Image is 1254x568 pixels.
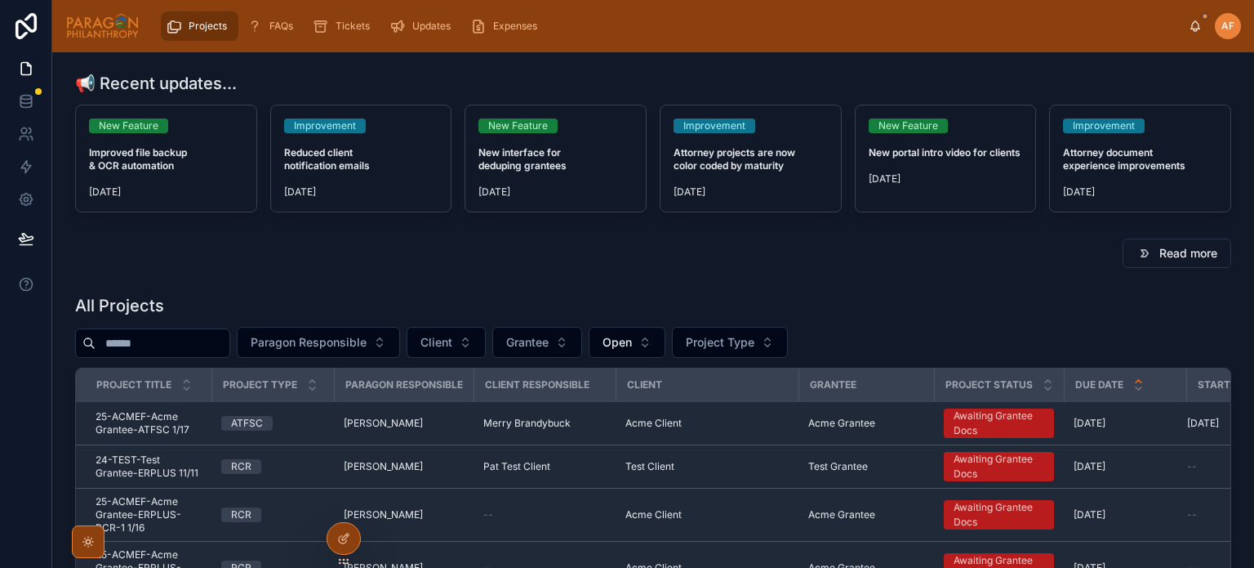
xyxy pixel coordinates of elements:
a: [PERSON_NAME] [344,508,464,521]
span: [PERSON_NAME] [344,508,423,521]
a: [DATE] [1074,508,1176,521]
span: FAQs [269,20,293,33]
span: Pat Test Client [483,460,550,473]
a: RCR [221,508,324,522]
button: Read more [1123,239,1231,268]
span: Test Client [625,460,674,473]
span: Project Title [96,378,171,391]
span: Test Grantee [808,460,868,473]
span: Tickets [336,20,370,33]
strong: Reduced client notification emails [284,146,370,172]
a: Awaiting Grantee Docs [944,500,1054,530]
a: Acme Client [625,417,789,430]
span: [DATE] [1187,417,1219,430]
div: Improvement [294,119,356,133]
span: Acme Client [625,508,682,521]
span: [DATE] [89,186,243,199]
a: Merry Brandybuck [483,417,606,430]
span: Acme Grantee [808,417,875,430]
span: Project Type [686,334,754,351]
span: 24-TEST-Test Grantee-ERPLUS 11/11 [96,454,202,480]
span: Client [627,378,662,391]
span: [DATE] [1074,417,1105,430]
a: ImprovementReduced client notification emails[DATE] [270,105,452,212]
a: Acme Grantee [808,508,924,521]
span: Acme Client [625,417,682,430]
span: [PERSON_NAME] [344,417,423,430]
span: Read more [1159,245,1217,262]
strong: Attorney document experience improvements [1063,146,1185,172]
a: RCR [221,459,324,474]
a: ImprovementAttorney projects are now color coded by maturity[DATE] [660,105,842,212]
span: AF [1221,20,1234,33]
a: ImprovementAttorney document experience improvements[DATE] [1049,105,1231,212]
strong: New interface for deduping grantees [478,146,567,172]
span: Project Type [223,378,297,391]
div: New Feature [99,119,158,133]
span: Paragon Responsible [345,378,463,391]
h1: 📢 Recent updates... [75,72,237,95]
a: Test Grantee [808,460,924,473]
button: Select Button [589,327,665,358]
div: Awaiting Grantee Docs [954,452,1044,481]
a: New FeatureImproved file backup & OCR automation[DATE] [75,105,257,212]
button: Select Button [672,327,788,358]
span: [DATE] [1074,508,1105,521]
span: [DATE] [1063,186,1217,199]
div: New Feature [878,119,938,133]
a: Awaiting Grantee Docs [944,409,1054,438]
span: Project Status [945,378,1033,391]
a: Updates [385,11,462,41]
span: -- [483,508,493,521]
div: Improvement [683,119,745,133]
a: [DATE] [1074,460,1176,473]
span: [DATE] [869,172,1023,186]
a: New FeatureNew portal intro video for clients[DATE] [855,105,1037,212]
strong: Improved file backup & OCR automation [89,146,189,172]
a: [PERSON_NAME] [344,460,464,473]
div: Improvement [1073,119,1135,133]
h1: All Projects [75,294,164,317]
span: Acme Grantee [808,508,875,521]
button: Select Button [407,327,486,358]
a: FAQs [242,11,305,41]
a: [PERSON_NAME] [344,417,464,430]
span: [DATE] [284,186,438,199]
span: [DATE] [674,186,828,199]
div: scrollable content [153,8,1189,44]
div: New Feature [488,119,548,133]
span: [DATE] [478,186,633,199]
button: Select Button [237,327,400,358]
span: Paragon Responsible [251,334,367,351]
span: [PERSON_NAME] [344,460,423,473]
a: New FeatureNew interface for deduping grantees[DATE] [465,105,647,212]
div: Awaiting Grantee Docs [954,500,1044,530]
span: Updates [412,20,451,33]
span: -- [1187,508,1197,521]
span: Grantee [810,378,856,391]
a: Tickets [308,11,381,41]
a: Projects [161,11,238,41]
div: RCR [231,508,251,522]
a: Acme Client [625,508,789,521]
div: Awaiting Grantee Docs [954,409,1044,438]
span: Expenses [493,20,537,33]
span: Due Date [1075,378,1123,391]
button: Select Button [492,327,582,358]
a: Test Client [625,460,789,473]
a: -- [483,508,606,521]
a: 25-ACMEF-Acme Grantee-ATFSC 1/17 [96,410,202,436]
div: ATFSC [231,416,263,431]
a: ATFSC [221,416,324,431]
a: Expenses [465,11,549,41]
a: Awaiting Grantee Docs [944,452,1054,481]
strong: New portal intro video for clients [869,146,1021,159]
a: 25-ACMEF-Acme Grantee-ERPLUS-RCR-1 1/16 [96,495,202,534]
img: App logo [65,13,140,39]
a: [DATE] [1074,417,1176,430]
span: Client [420,334,452,351]
strong: Attorney projects are now color coded by maturity [674,146,798,172]
div: RCR [231,459,251,474]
